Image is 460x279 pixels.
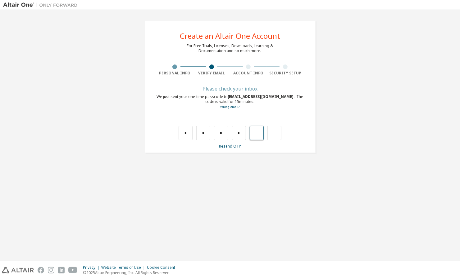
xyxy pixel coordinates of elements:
[58,267,65,273] img: linkedin.svg
[157,71,194,76] div: Personal Info
[228,94,295,99] span: [EMAIL_ADDRESS][DOMAIN_NAME]
[157,87,304,91] div: Please check your inbox
[180,32,280,40] div: Create an Altair One Account
[48,267,54,273] img: instagram.svg
[219,144,241,149] a: Resend OTP
[230,71,267,76] div: Account Info
[187,43,273,53] div: For Free Trials, Licenses, Downloads, Learning & Documentation and so much more.
[83,265,101,270] div: Privacy
[38,267,44,273] img: facebook.svg
[193,71,230,76] div: Verify Email
[68,267,77,273] img: youtube.svg
[157,94,304,109] div: We just sent your one-time passcode to . The code is valid for 15 minutes.
[267,71,304,76] div: Security Setup
[221,105,240,109] a: Go back to the registration form
[147,265,179,270] div: Cookie Consent
[2,267,34,273] img: altair_logo.svg
[3,2,81,8] img: Altair One
[83,270,179,275] p: © 2025 Altair Engineering, Inc. All Rights Reserved.
[101,265,147,270] div: Website Terms of Use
